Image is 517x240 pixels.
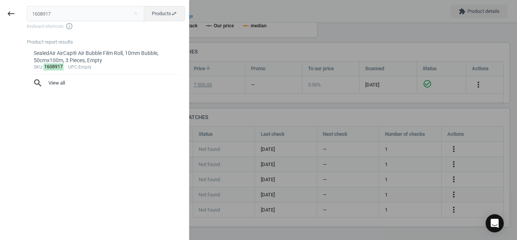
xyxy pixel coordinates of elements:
[68,64,77,70] span: upc
[34,64,42,70] span: sku
[27,39,189,45] div: Product report results
[130,10,141,17] button: Close
[144,6,185,21] button: Productsswap_horiz
[171,11,177,17] i: swap_horiz
[6,9,16,18] i: keyboard_backspace
[27,6,145,21] input: Enter the SKU or product name
[65,22,73,30] i: info_outline
[152,10,177,17] span: Products
[33,78,43,88] i: search
[27,75,185,91] button: searchView all
[27,22,185,30] span: Keyboard shortcuts
[33,78,179,88] span: View all
[2,5,20,23] button: keyboard_backspace
[486,214,504,232] div: Open Intercom Messenger
[44,63,64,71] mark: 1608917
[34,64,179,71] div: : :Empty
[34,50,179,64] div: SealedAir AirCap® Air Bubble Film Roll, 10mm Bubble, 50cmx100m, 3 Pieces, Empty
